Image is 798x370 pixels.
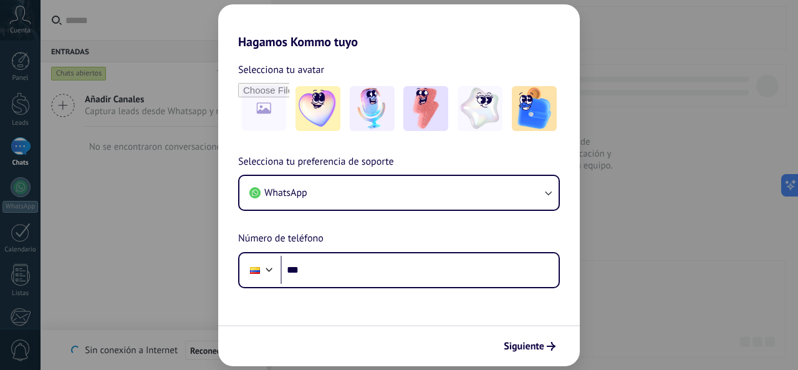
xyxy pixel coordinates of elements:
[264,187,307,199] span: WhatsApp
[403,86,448,131] img: -3.jpeg
[458,86,502,131] img: -4.jpeg
[218,4,580,49] h2: Hagamos Kommo tuyo
[498,336,561,357] button: Siguiente
[504,342,544,351] span: Siguiente
[239,176,559,210] button: WhatsApp
[296,86,340,131] img: -1.jpeg
[512,86,557,131] img: -5.jpeg
[238,231,324,247] span: Número de teléfono
[350,86,395,131] img: -2.jpeg
[243,257,267,283] div: Colombia: + 57
[238,62,324,78] span: Selecciona tu avatar
[238,154,394,170] span: Selecciona tu preferencia de soporte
